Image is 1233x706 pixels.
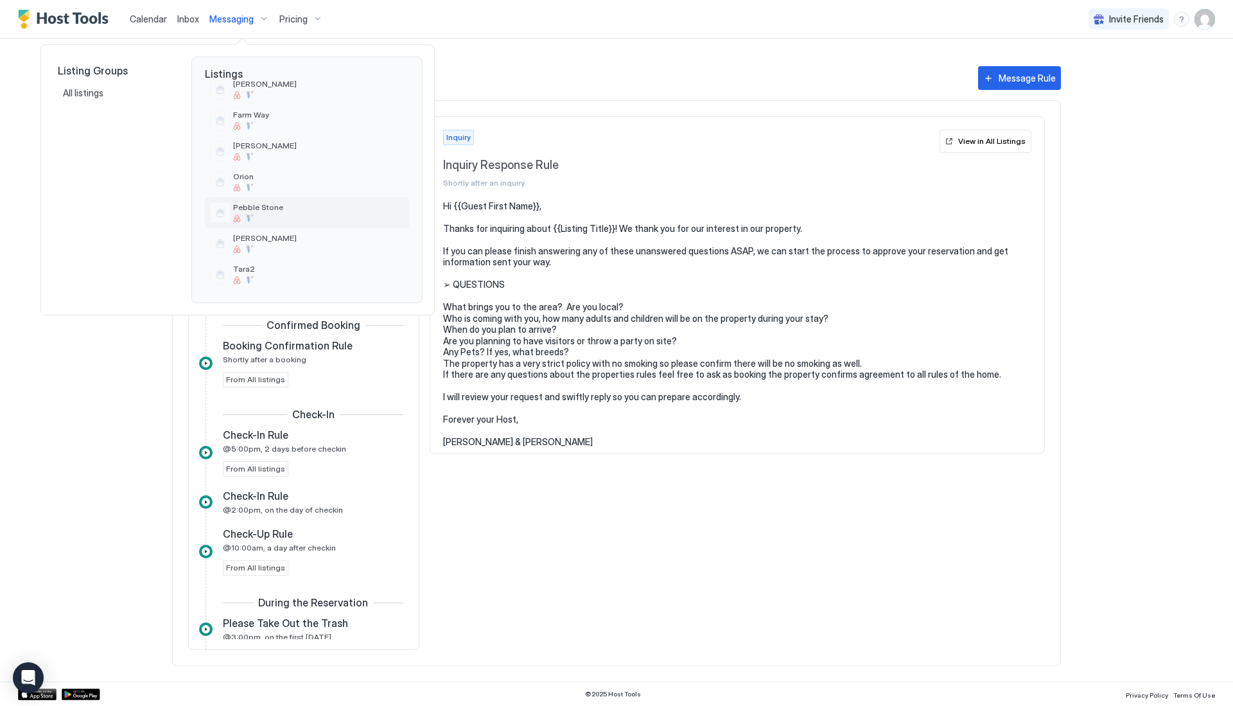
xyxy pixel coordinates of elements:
span: Listings [192,57,422,80]
span: Farm Way [233,110,404,119]
span: [PERSON_NAME] [233,79,404,89]
div: Open Intercom Messenger [13,662,44,693]
span: [PERSON_NAME] [233,233,404,243]
span: Pebble Stone [233,202,404,212]
span: Orion [233,172,404,181]
span: [PERSON_NAME] [233,141,404,150]
span: All listings [63,87,105,99]
span: Listing Groups [58,64,171,77]
span: Tara2 [233,264,404,274]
